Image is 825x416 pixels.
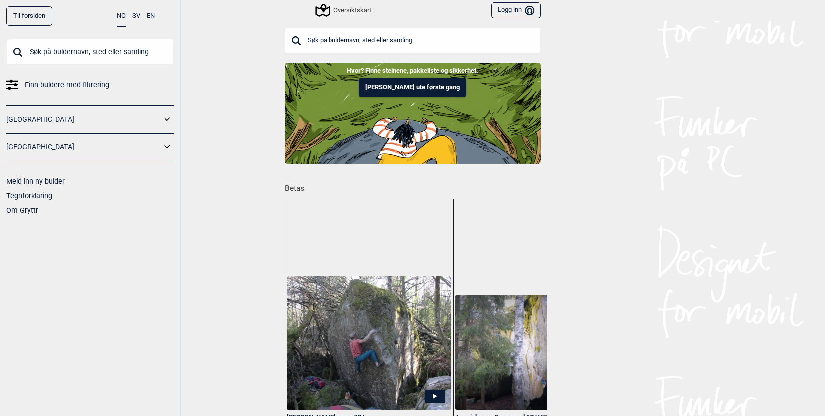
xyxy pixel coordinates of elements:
img: Indoor to outdoor [285,63,541,163]
button: NO [117,6,126,27]
span: Finn buldere med filtrering [25,78,109,92]
button: EN [147,6,155,26]
a: Meld inn ny bulder [6,177,65,185]
div: Oversiktskart [317,4,371,16]
input: Søk på buldernavn, sted eller samling [6,39,174,65]
img: Staffan pa Supercool [455,295,619,410]
a: Til forsiden [6,6,52,26]
a: [GEOGRAPHIC_DATA] [6,140,161,154]
h1: Betas [285,177,547,194]
p: Hvor? Finne steinene, pakkeliste og sikkerhet. [7,66,818,76]
a: Om Gryttr [6,206,38,214]
a: Finn buldere med filtrering [6,78,174,92]
button: SV [132,6,140,26]
img: Jimmy pa Occams razor [287,276,451,410]
a: Tegnforklaring [6,192,52,200]
button: [PERSON_NAME] ute første gang [359,78,466,97]
input: Søk på buldernavn, sted eller samling [285,27,541,53]
a: [GEOGRAPHIC_DATA] [6,112,161,127]
button: Logg inn [491,2,540,19]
